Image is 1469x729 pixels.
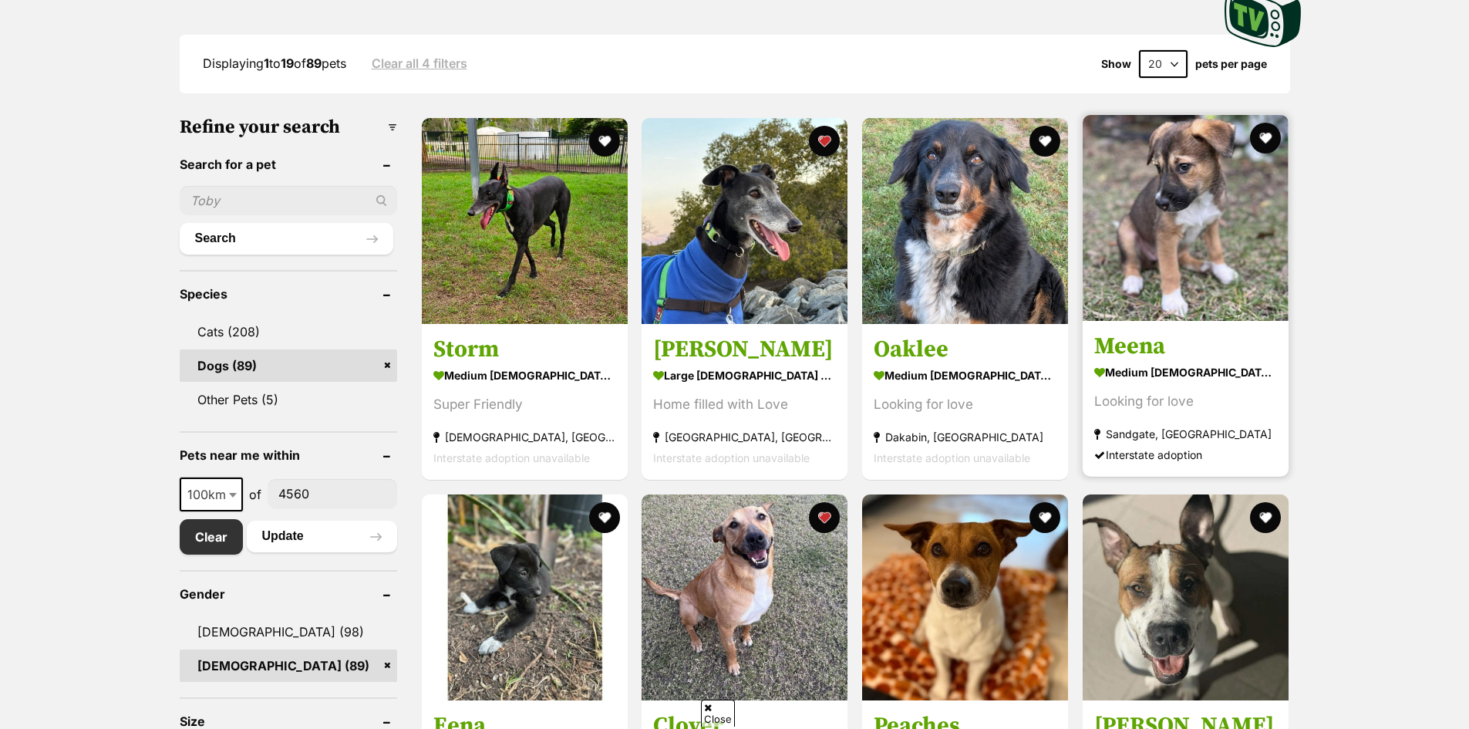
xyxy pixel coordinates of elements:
button: Search [180,223,393,254]
button: favourite [588,502,619,533]
a: Meena medium [DEMOGRAPHIC_DATA] Dog Looking for love Sandgate, [GEOGRAPHIC_DATA] Interstate adoption [1083,320,1289,477]
header: Search for a pet [180,157,397,171]
span: Close [701,700,735,727]
button: favourite [1029,502,1060,533]
img: Maggie - Greyhound Dog [642,118,847,324]
strong: Sandgate, [GEOGRAPHIC_DATA] [1094,424,1277,444]
label: pets per page [1195,58,1267,70]
strong: 89 [306,56,322,71]
span: of [249,485,261,504]
strong: medium [DEMOGRAPHIC_DATA] Dog [1094,361,1277,383]
input: Toby [180,186,397,215]
header: Species [180,287,397,301]
img: Oaklee - Australian Shepherd x Australian Koolie Dog [862,118,1068,324]
a: [PERSON_NAME] large [DEMOGRAPHIC_DATA] Dog Home filled with Love [GEOGRAPHIC_DATA], [GEOGRAPHIC_D... [642,323,847,480]
span: Interstate adoption unavailable [653,451,810,464]
a: Clear all 4 filters [372,56,467,70]
a: Dogs (89) [180,349,397,382]
img: Clover - Australian Kelpie x Labrador Retriever Dog [642,494,847,700]
button: favourite [1029,126,1060,157]
span: 100km [180,478,243,511]
div: Looking for love [874,394,1056,415]
strong: 1 [264,56,269,71]
img: Lottie - Bull Arab Dog [1083,494,1289,700]
header: Gender [180,587,397,601]
div: Looking for love [1094,391,1277,412]
header: Size [180,714,397,728]
span: Show [1101,58,1131,70]
img: Peaches - Jack Russell Terrier Dog [862,494,1068,700]
span: Displaying to of pets [203,56,346,71]
h3: Storm [433,335,616,364]
a: [DEMOGRAPHIC_DATA] (98) [180,616,397,648]
strong: medium [DEMOGRAPHIC_DATA] Dog [874,364,1056,386]
input: postcode [268,479,397,508]
strong: large [DEMOGRAPHIC_DATA] Dog [653,364,836,386]
button: favourite [1250,123,1281,154]
button: favourite [1250,502,1281,533]
a: Other Pets (5) [180,383,397,416]
h3: Meena [1094,332,1277,361]
a: Clear [180,519,243,555]
h3: Refine your search [180,116,397,138]
span: Interstate adoption unavailable [433,451,590,464]
a: Cats (208) [180,316,397,348]
img: Eena - Border Collie Dog [422,494,628,700]
strong: medium [DEMOGRAPHIC_DATA] Dog [433,364,616,386]
div: Super Friendly [433,394,616,415]
strong: [GEOGRAPHIC_DATA], [GEOGRAPHIC_DATA] [653,427,836,447]
a: [DEMOGRAPHIC_DATA] (89) [180,650,397,682]
a: Storm medium [DEMOGRAPHIC_DATA] Dog Super Friendly [DEMOGRAPHIC_DATA], [GEOGRAPHIC_DATA] Intersta... [422,323,628,480]
button: favourite [588,126,619,157]
h3: [PERSON_NAME] [653,335,836,364]
button: favourite [809,126,840,157]
span: 100km [181,484,241,505]
strong: 19 [281,56,294,71]
div: Home filled with Love [653,394,836,415]
button: favourite [809,502,840,533]
strong: Dakabin, [GEOGRAPHIC_DATA] [874,427,1056,447]
header: Pets near me within [180,448,397,462]
img: Storm - Greyhound Dog [422,118,628,324]
button: Update [247,521,397,552]
img: Meena - Border Collie Dog [1083,115,1289,321]
h3: Oaklee [874,335,1056,364]
div: Interstate adoption [1094,444,1277,465]
span: Interstate adoption unavailable [874,451,1030,464]
strong: [DEMOGRAPHIC_DATA], [GEOGRAPHIC_DATA] [433,427,616,447]
a: Oaklee medium [DEMOGRAPHIC_DATA] Dog Looking for love Dakabin, [GEOGRAPHIC_DATA] Interstate adopt... [862,323,1068,480]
